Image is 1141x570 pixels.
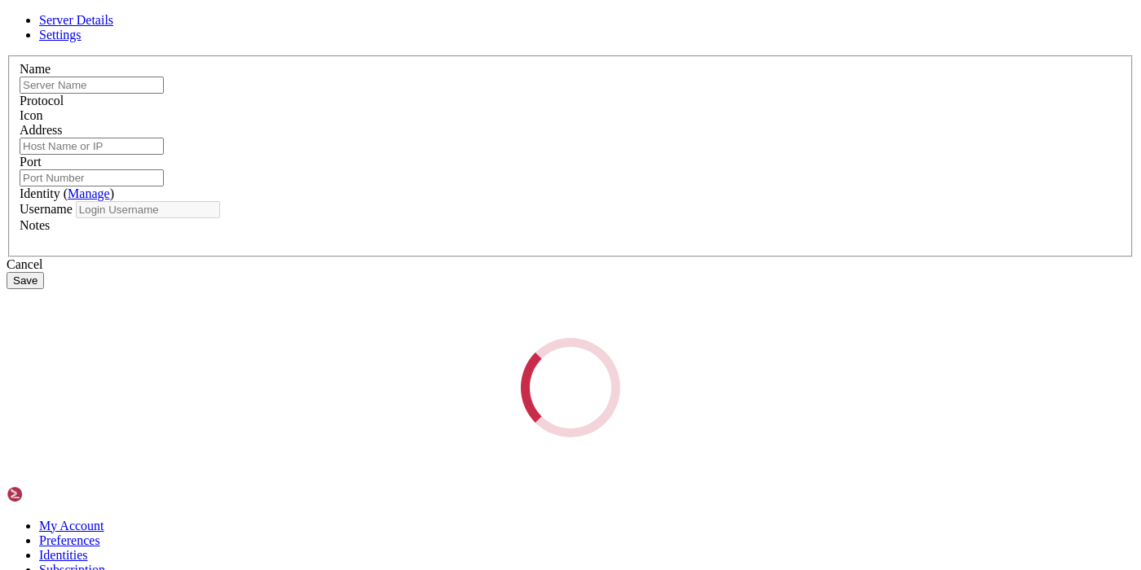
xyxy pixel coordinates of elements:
[20,108,42,122] label: Icon
[68,186,110,200] a: Manage
[20,186,114,200] label: Identity
[20,169,164,186] input: Port Number
[39,13,113,27] a: Server Details
[39,519,104,533] a: My Account
[39,533,100,547] a: Preferences
[39,548,88,562] a: Identities
[20,202,73,216] label: Username
[20,77,164,94] input: Server Name
[20,138,164,155] input: Host Name or IP
[7,272,44,289] button: Save
[504,320,637,454] div: Loading...
[39,28,81,42] a: Settings
[7,257,1134,272] div: Cancel
[20,155,42,169] label: Port
[20,62,51,76] label: Name
[7,486,100,502] img: Shellngn
[76,201,220,218] input: Login Username
[20,94,64,107] label: Protocol
[20,218,50,232] label: Notes
[20,123,62,137] label: Address
[64,186,114,200] span: ( )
